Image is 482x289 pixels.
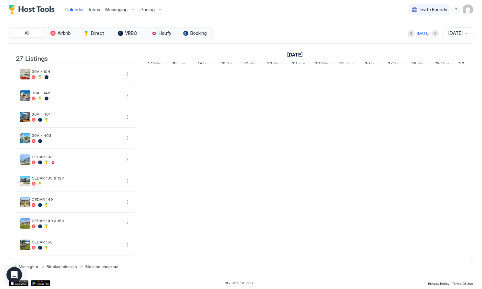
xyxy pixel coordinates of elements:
[225,281,253,285] span: © 2025 Host Tools
[363,59,377,69] a: September 26, 2025
[203,61,207,67] span: Fri
[125,30,137,36] span: VRBO
[9,280,28,286] a: App Store
[20,154,30,165] div: listing image
[159,30,171,36] span: Houfy
[386,59,402,69] a: September 27, 2025
[123,134,131,142] div: menu
[20,90,30,101] div: listing image
[435,61,440,67] span: 29
[89,7,100,12] span: Inbox
[123,241,131,249] div: menu
[44,29,77,38] button: Airbnb
[315,61,320,67] span: 24
[32,133,121,138] span: 30A - 403
[452,282,473,285] span: Terms Of Use
[11,29,43,38] button: All
[428,280,449,286] a: Privacy Policy
[196,59,209,69] a: September 19, 2025
[20,218,30,229] div: listing image
[123,220,131,227] div: menu
[226,61,233,67] span: Sat
[32,218,121,223] span: CEDAR 149 & 153
[123,241,131,249] button: More options
[78,29,110,38] button: Direct
[32,197,121,202] span: CEDAR 149
[123,92,131,99] div: menu
[428,282,449,285] span: Privacy Policy
[266,59,283,69] a: September 22, 2025
[410,59,426,69] a: September 28, 2025
[123,156,131,163] div: menu
[432,30,438,36] button: Next month
[420,7,447,13] span: Invite Friends
[273,61,282,67] span: Mon
[111,29,144,38] button: VRBO
[298,61,305,67] span: Tue
[146,59,163,69] a: September 17, 2025
[123,70,131,78] button: More options
[9,27,213,39] div: tab-group
[219,59,234,69] a: September 20, 2025
[463,5,473,15] div: User profile
[9,5,58,15] div: Host Tools Logo
[290,59,307,69] a: September 23, 2025
[123,70,131,78] div: menu
[178,61,185,67] span: Thu
[220,61,225,67] span: 20
[145,29,177,38] button: Houfy
[31,280,50,286] div: Google Play Store
[20,240,30,250] div: listing image
[457,59,474,69] a: September 30, 2025
[441,61,449,67] span: Mon
[321,61,330,67] span: Wed
[433,59,451,69] a: September 29, 2025
[416,29,431,37] button: [DATE]
[16,53,48,63] span: 27 Listings
[244,61,248,67] span: 21
[20,133,30,143] div: listing image
[123,198,131,206] button: More options
[448,30,463,36] span: [DATE]
[105,7,128,13] span: Messaging
[465,61,472,67] span: Tue
[292,61,297,67] span: 23
[417,30,430,36] div: [DATE]
[148,61,152,67] span: 17
[123,177,131,185] div: menu
[91,30,104,36] span: Direct
[179,29,211,38] button: Booking
[32,112,121,117] span: 30A - 401
[190,30,207,36] span: Booking
[394,61,400,67] span: Sat
[417,61,424,67] span: Sun
[249,61,257,67] span: Sun
[408,30,414,36] button: Previous month
[19,264,38,269] span: Min nights
[20,69,30,79] div: listing image
[173,61,177,67] span: 18
[141,7,155,13] span: Pricing
[123,177,131,185] button: More options
[25,30,29,36] span: All
[32,240,121,244] span: CEDAR 153
[89,6,100,13] a: Inbox
[243,59,258,69] a: September 21, 2025
[58,30,71,36] span: Airbnb
[123,220,131,227] button: More options
[65,6,84,13] a: Calendar
[20,112,30,122] div: listing image
[20,176,30,186] div: listing image
[286,50,304,59] a: September 17, 2025
[32,90,121,95] span: 30A - 146
[171,59,187,69] a: September 18, 2025
[338,59,354,69] a: September 25, 2025
[452,6,460,14] div: menu
[345,61,353,67] span: Thu
[6,267,22,283] div: Open Intercom Messenger
[47,264,77,269] span: Blocked checkin
[459,61,464,67] span: 30
[123,156,131,163] button: More options
[85,264,119,269] span: Blocked checkout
